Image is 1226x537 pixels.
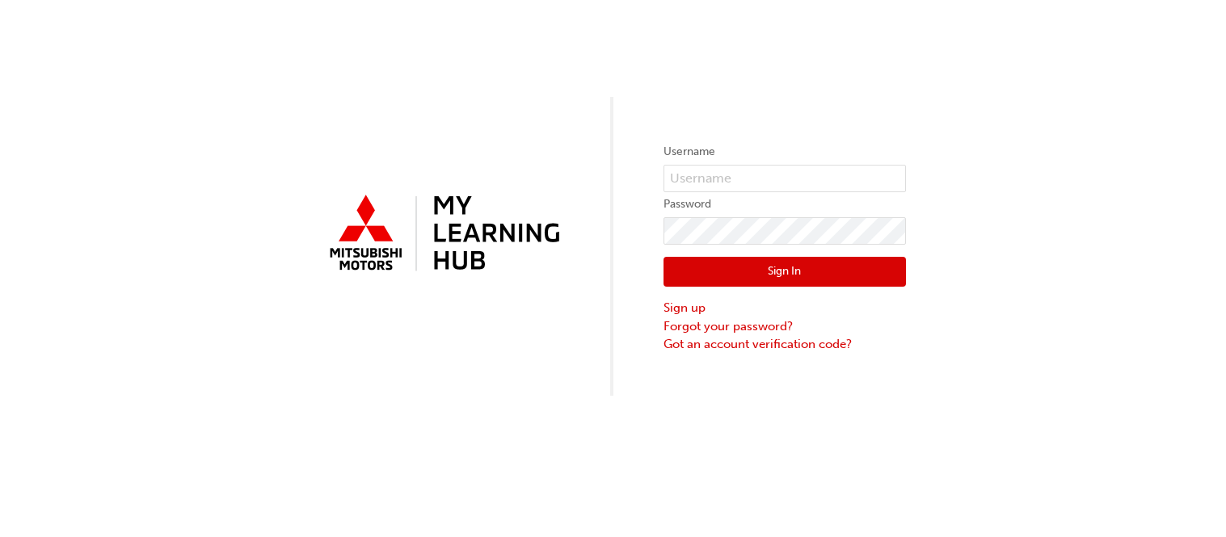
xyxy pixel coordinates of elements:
a: Sign up [664,299,906,317]
label: Username [664,142,906,162]
a: Got an account verification code? [664,335,906,354]
label: Password [664,195,906,214]
img: mmal [321,188,563,280]
button: Sign In [664,257,906,287]
input: Username [664,165,906,192]
a: Forgot your password? [664,317,906,336]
